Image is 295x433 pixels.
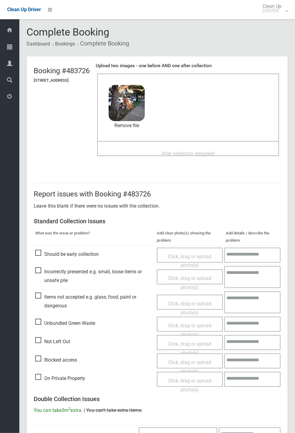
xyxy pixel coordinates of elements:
[168,378,211,393] span: Click, drag or upload photo(s)
[168,323,211,337] span: Click, drag or upload photo(s)
[35,250,99,259] span: Should be early collection
[26,41,50,47] a: Dashboard
[26,26,109,38] span: Complete Booking
[34,407,82,413] span: You can take extra.
[34,228,155,246] th: What was the issue or problem?
[35,337,70,346] span: Not Left Out
[61,407,70,413] span: 3m
[34,218,281,224] h3: Standard Collection Issues
[55,41,75,47] a: Bookings
[35,356,77,365] span: Blocked access
[35,374,85,383] span: On Private Property
[86,407,142,413] span: You can't take extra items.
[7,7,41,12] span: Clean Up Driver
[35,267,154,285] span: Incorrectly presented e.g. small, loose items or unsafe pile
[262,8,281,13] small: DRIVER
[68,407,70,411] sup: 3
[84,407,85,413] span: |
[96,63,281,68] h4: Upload two images - one before AND one after collection
[168,359,211,374] span: Click, drag or upload photo(s)
[168,275,211,290] span: Click, drag or upload photo(s)
[155,228,224,246] th: Add clear photo(s) showing the problem
[109,121,145,130] a: Remove file
[34,396,281,402] h3: Double Collection Issues
[35,319,95,328] span: Unbundled Green Waste
[34,67,90,75] h2: Booking #483726
[168,254,211,268] span: Click, drag or upload photo(s)
[7,5,41,14] a: Clean Up Driver
[168,341,211,356] span: Click, drag or upload photo(s)
[34,190,281,198] h2: Report issues with Booking #483726
[35,293,154,310] span: Items not accepted e.g. glass, food, paint or dangerous
[34,78,90,83] h5: [STREET_ADDRESS]
[76,38,129,49] li: Complete Booking
[161,151,215,156] span: After collection (required)
[224,228,281,246] th: Add details / describe the problem
[259,4,287,13] span: Clean Up
[34,202,281,211] p: Leave this blank if there were no issues with the collection.
[168,301,211,315] span: Click, drag or upload photo(s)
